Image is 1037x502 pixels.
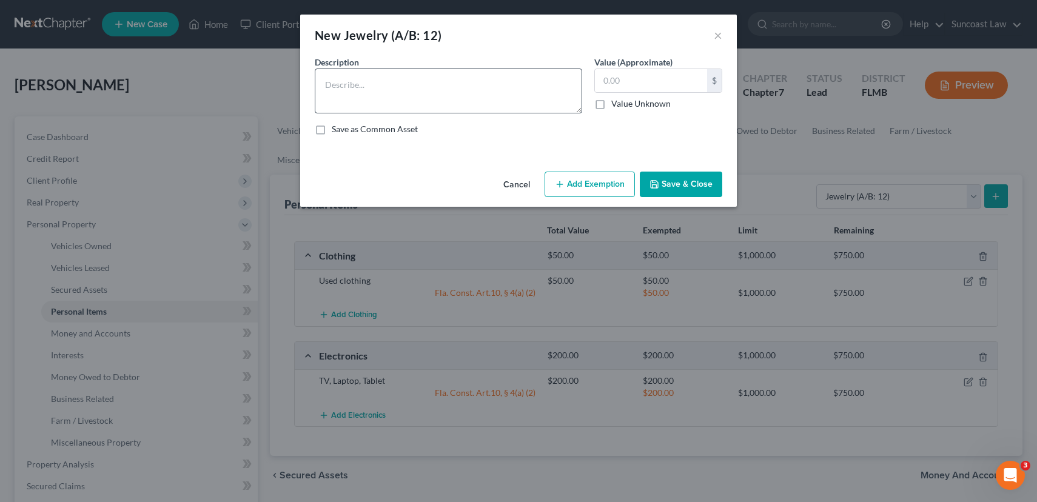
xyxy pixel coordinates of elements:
[707,69,722,92] div: $
[996,461,1025,490] iframe: Intercom live chat
[494,173,540,197] button: Cancel
[594,56,673,69] label: Value (Approximate)
[640,172,722,197] button: Save & Close
[611,98,671,110] label: Value Unknown
[595,69,707,92] input: 0.00
[545,172,635,197] button: Add Exemption
[714,28,722,42] button: ×
[315,27,441,44] div: New Jewelry (A/B: 12)
[1021,461,1030,470] span: 3
[332,123,418,135] label: Save as Common Asset
[315,57,359,67] span: Description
